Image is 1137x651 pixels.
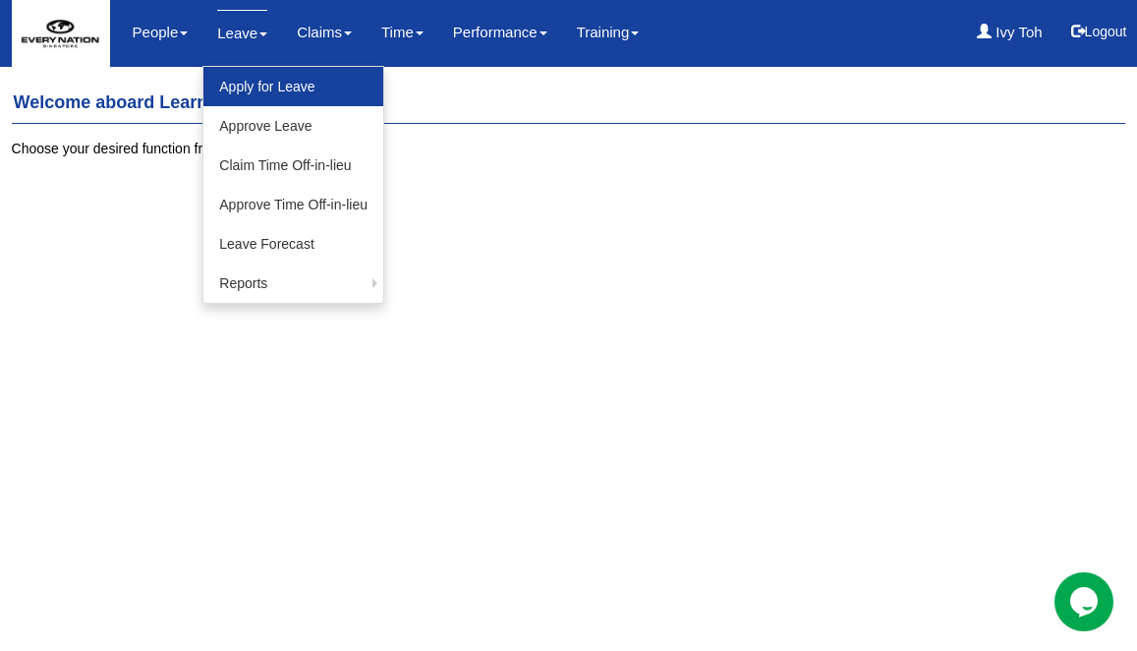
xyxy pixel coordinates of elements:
img: 2Q== [12,1,110,67]
a: Time [381,10,424,55]
a: Leave [217,10,267,56]
a: Claims [297,10,352,55]
a: Training [577,10,640,55]
a: People [133,10,189,55]
a: Approve Time Off-in-lieu [203,185,383,224]
a: Apply for Leave [203,67,383,106]
p: Choose your desired function from the menu above. [12,139,1126,158]
a: Claim Time Off-in-lieu [203,146,383,185]
a: Leave Forecast [203,224,383,264]
a: Reports [203,264,383,303]
iframe: chat widget [1054,572,1117,631]
h4: Welcome aboard Learn Anchor, Ivy Toh! [12,84,1126,124]
a: Performance [453,10,547,55]
a: Approve Leave [203,106,383,146]
a: Ivy Toh [977,10,1042,55]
